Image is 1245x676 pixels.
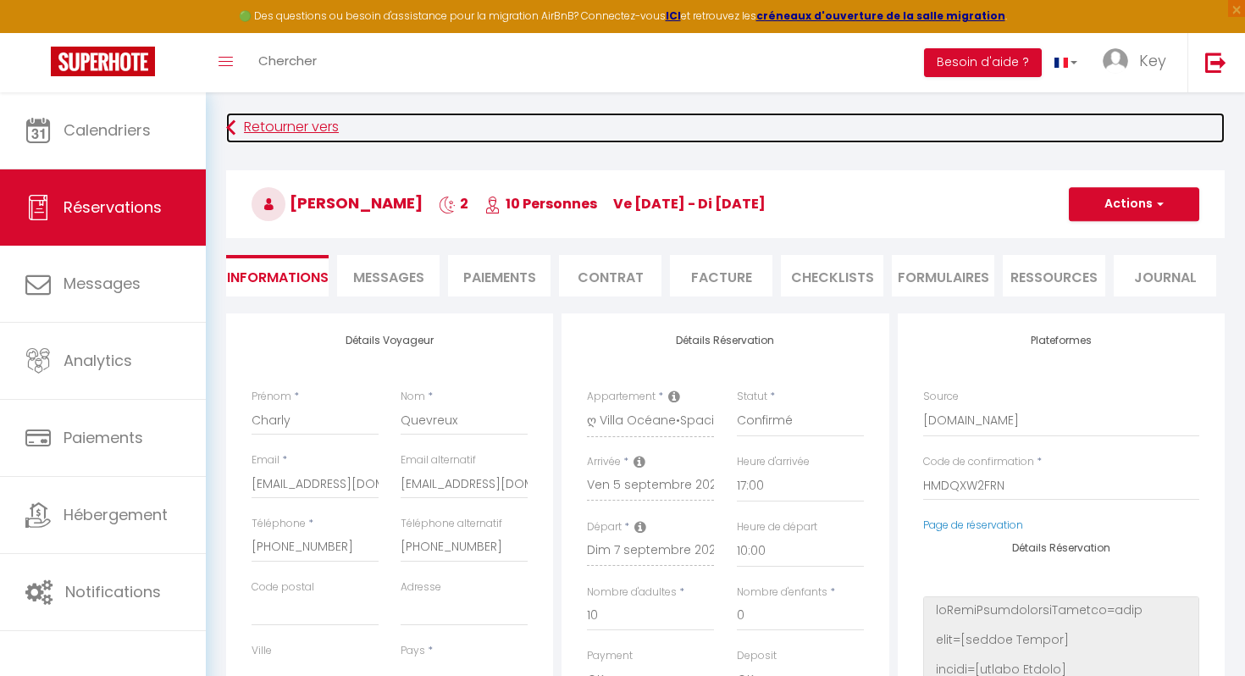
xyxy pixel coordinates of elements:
[1090,33,1187,92] a: ... Key
[587,389,656,405] label: Appartement
[401,516,502,532] label: Téléphone alternatif
[737,519,817,535] label: Heure de départ
[401,579,441,596] label: Adresse
[252,389,291,405] label: Prénom
[484,194,597,213] span: 10 Personnes
[756,8,1005,23] a: créneaux d'ouverture de la salle migration
[14,7,64,58] button: Ouvrir le widget de chat LiveChat
[64,273,141,294] span: Messages
[1139,50,1166,71] span: Key
[587,454,621,470] label: Arrivée
[587,335,863,346] h4: Détails Réservation
[401,643,425,659] label: Pays
[1205,52,1226,73] img: logout
[51,47,155,76] img: Super Booking
[252,452,279,468] label: Email
[252,579,314,596] label: Code postal
[923,335,1199,346] h4: Plateformes
[923,542,1199,554] h4: Détails Réservation
[64,119,151,141] span: Calendriers
[246,33,329,92] a: Chercher
[666,8,681,23] a: ICI
[64,197,162,218] span: Réservations
[559,255,661,296] li: Contrat
[258,52,317,69] span: Chercher
[737,585,827,601] label: Nombre d'enfants
[781,255,883,296] li: CHECKLISTS
[737,454,810,470] label: Heure d'arrivée
[670,255,772,296] li: Facture
[226,255,329,296] li: Informations
[252,192,423,213] span: [PERSON_NAME]
[64,504,168,525] span: Hébergement
[1069,187,1199,221] button: Actions
[892,255,994,296] li: FORMULAIRES
[924,48,1042,77] button: Besoin d'aide ?
[923,454,1034,470] label: Code de confirmation
[1003,255,1105,296] li: Ressources
[353,268,424,287] span: Messages
[1114,255,1216,296] li: Journal
[923,518,1023,532] a: Page de réservation
[587,648,633,664] label: Payment
[64,350,132,371] span: Analytics
[737,648,777,664] label: Deposit
[923,389,959,405] label: Source
[587,585,677,601] label: Nombre d'adultes
[737,389,767,405] label: Statut
[252,643,272,659] label: Ville
[252,516,306,532] label: Téléphone
[613,194,766,213] span: ve [DATE] - di [DATE]
[65,581,161,602] span: Notifications
[64,427,143,448] span: Paiements
[226,113,1225,143] a: Retourner vers
[252,335,528,346] h4: Détails Voyageur
[401,452,476,468] label: Email alternatif
[448,255,551,296] li: Paiements
[401,389,425,405] label: Nom
[1103,48,1128,74] img: ...
[587,519,622,535] label: Départ
[439,194,468,213] span: 2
